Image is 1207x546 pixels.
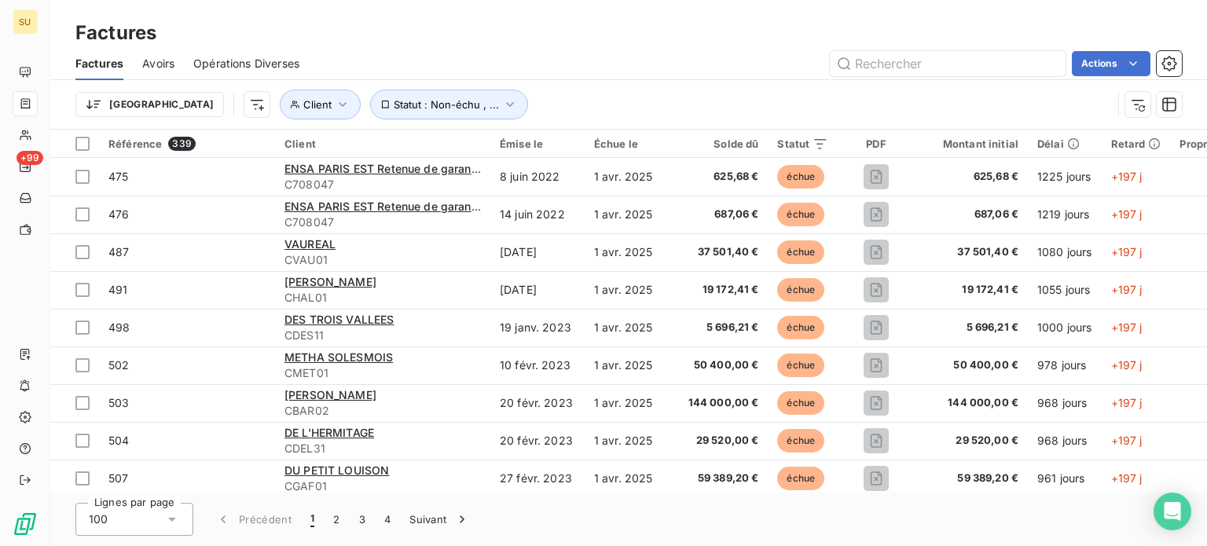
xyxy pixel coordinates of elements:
[490,196,585,233] td: 14 juin 2022
[777,240,824,264] span: échue
[1028,309,1102,346] td: 1000 jours
[688,282,759,298] span: 19 172,41 €
[490,233,585,271] td: [DATE]
[688,244,759,260] span: 37 501,40 €
[284,328,481,343] span: CDES11
[830,51,1066,76] input: Rechercher
[284,426,374,439] span: DE L'HERMITAGE
[1028,233,1102,271] td: 1080 jours
[1111,321,1143,334] span: +197 j
[108,396,129,409] span: 503
[777,429,824,453] span: échue
[688,320,759,335] span: 5 696,21 €
[1072,51,1150,76] button: Actions
[1111,434,1143,447] span: +197 j
[490,158,585,196] td: 8 juin 2022
[400,503,479,536] button: Suivant
[594,137,670,150] div: Échue le
[490,422,585,460] td: 20 févr. 2023
[777,278,824,302] span: échue
[284,290,481,306] span: CHAL01
[89,511,108,527] span: 100
[924,395,1018,411] span: 144 000,00 €
[108,283,127,296] span: 491
[1028,460,1102,497] td: 961 jours
[500,137,575,150] div: Émise le
[284,214,481,230] span: C708047
[13,511,38,537] img: Logo LeanPay
[284,275,376,288] span: [PERSON_NAME]
[777,316,824,339] span: échue
[75,19,156,47] h3: Factures
[688,433,759,449] span: 29 520,00 €
[108,137,162,150] span: Référence
[924,471,1018,486] span: 59 389,20 €
[1111,471,1143,485] span: +197 j
[490,384,585,422] td: 20 févr. 2023
[142,56,174,71] span: Avoirs
[206,503,301,536] button: Précédent
[777,391,824,415] span: échue
[1028,422,1102,460] td: 968 jours
[688,207,759,222] span: 687,06 €
[924,207,1018,222] span: 687,06 €
[490,346,585,384] td: 10 févr. 2023
[585,196,679,233] td: 1 avr. 2025
[310,511,314,527] span: 1
[688,169,759,185] span: 625,68 €
[688,395,759,411] span: 144 000,00 €
[284,137,481,150] div: Client
[924,357,1018,373] span: 50 400,00 €
[370,90,528,119] button: Statut : Non-échu , ...
[284,200,485,213] span: ENSA PARIS EST Retenue de garantie
[108,321,130,334] span: 498
[585,460,679,497] td: 1 avr. 2025
[585,346,679,384] td: 1 avr. 2025
[924,244,1018,260] span: 37 501,40 €
[924,320,1018,335] span: 5 696,21 €
[585,309,679,346] td: 1 avr. 2025
[1028,271,1102,309] td: 1055 jours
[777,354,824,377] span: échue
[585,233,679,271] td: 1 avr. 2025
[108,358,129,372] span: 502
[777,165,824,189] span: échue
[75,56,123,71] span: Factures
[394,98,499,111] span: Statut : Non-échu , ...
[1111,170,1143,183] span: +197 j
[585,271,679,309] td: 1 avr. 2025
[324,503,349,536] button: 2
[924,282,1018,298] span: 19 172,41 €
[284,313,394,326] span: DES TROIS VALLEES
[17,151,43,165] span: +99
[108,170,128,183] span: 475
[924,433,1018,449] span: 29 520,00 €
[1037,137,1092,150] div: Délai
[284,441,481,456] span: CDEL31
[303,98,332,111] span: Client
[284,162,485,175] span: ENSA PARIS EST Retenue de garantie
[688,357,759,373] span: 50 400,00 €
[108,245,129,258] span: 487
[1111,245,1143,258] span: +197 j
[284,403,481,419] span: CBAR02
[13,9,38,35] div: SU
[688,137,759,150] div: Solde dû
[1111,396,1143,409] span: +197 j
[284,365,481,381] span: CMET01
[585,422,679,460] td: 1 avr. 2025
[585,158,679,196] td: 1 avr. 2025
[490,271,585,309] td: [DATE]
[284,237,336,251] span: VAUREAL
[280,90,361,119] button: Client
[1028,384,1102,422] td: 968 jours
[375,503,400,536] button: 4
[168,137,195,151] span: 339
[108,471,128,485] span: 507
[1111,358,1143,372] span: +197 j
[585,384,679,422] td: 1 avr. 2025
[108,207,129,221] span: 476
[490,460,585,497] td: 27 févr. 2023
[1028,346,1102,384] td: 978 jours
[75,92,224,117] button: [GEOGRAPHIC_DATA]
